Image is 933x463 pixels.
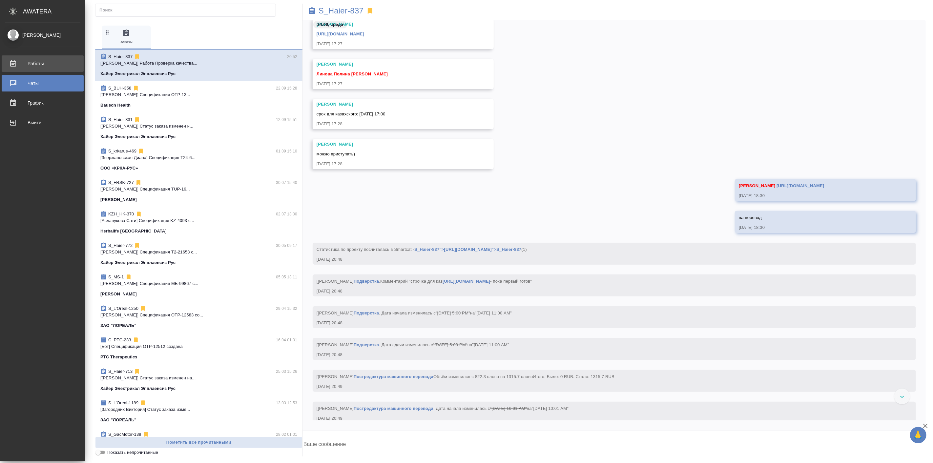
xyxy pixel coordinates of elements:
svg: Отписаться [140,305,146,312]
svg: Отписаться [134,53,140,60]
p: S_L’Oreal-1189 [108,400,138,406]
div: KZH_HK-37002.07 13:00[Асланукова Сати] Спецификация KZ-4093 с...Herbalife [GEOGRAPHIC_DATA] [95,207,302,238]
p: S_BUH-358 [108,85,131,91]
p: C_PTC-233 [108,337,131,343]
div: [DATE] 20:48 [317,288,893,294]
div: [DATE] 20:48 [317,320,893,326]
div: S_GacMotor-13928.02 01:01[Бот] Спецификация AU-15707 созданаООО "ГАК МОТОР РУС" [95,427,302,459]
div: Выйти [5,118,80,128]
svg: Отписаться [138,148,144,154]
p: S_Haier-831 [108,116,133,123]
svg: Зажми и перетащи, чтобы поменять порядок вкладок [104,29,111,35]
span: Заказы [104,29,148,45]
svg: Отписаться [133,85,139,91]
a: Подверстка [354,311,379,315]
div: [PERSON_NAME] [317,61,471,68]
span: [[PERSON_NAME] . Дата начала изменилась с на [317,311,512,315]
p: [[PERSON_NAME]] Статус заказа изменен на... [100,375,297,381]
p: [[PERSON_NAME]] Спецификация TUP-16... [100,186,297,192]
div: [DATE] 20:48 [317,352,893,358]
span: "[DATE] 5:00 PM" [436,311,470,315]
span: [PERSON_NAME] [351,71,388,76]
p: 20:52 [287,53,297,60]
svg: Отписаться [134,368,140,375]
p: [[PERSON_NAME]] Статус заказа изменен н... [100,123,297,130]
a: [URL][DOMAIN_NAME] [777,183,824,188]
span: "[DATE] 11:00 AM" [475,311,512,315]
p: 29.04 15:32 [276,305,297,312]
div: [DATE] 18:30 [739,224,893,231]
a: Постредактура машинного перевода [354,374,433,379]
span: Итого. Было: 0 RUB. Стало: 1315.7 RUB [533,374,615,379]
p: S_Haier-772 [108,242,133,249]
p: [[PERSON_NAME]] Спецификация Т2-21653 с... [100,249,297,255]
svg: Отписаться [133,337,139,343]
div: График [5,98,80,108]
p: 02.07 13:00 [276,211,297,217]
div: Чаты [5,78,80,88]
div: S_BUH-35822.09 15:28[[PERSON_NAME]] Спецификация OTP-13...Bausch Health [95,81,302,112]
div: S_krkarus-46901.09 15:10[Звержановская Диана] Спецификация T24-6...ООО «КРКА-РУС» [95,144,302,175]
p: [PERSON_NAME] [100,291,137,297]
div: [DATE] 17:28 [317,121,471,127]
a: [URL][DOMAIN_NAME] [317,31,364,36]
span: "[DATE] 5:00 PM" [433,342,467,347]
span: [[PERSON_NAME] . [317,279,532,284]
p: 22.09 15:28 [276,85,297,91]
span: "[DATE] 10:01 AM" [532,406,569,411]
p: 25.03 15:26 [276,368,297,375]
a: График [2,95,84,111]
input: Поиск [99,6,276,15]
p: Herbalife [GEOGRAPHIC_DATA] [100,228,167,234]
div: S_L’Oreal-118913.03 12:53[Загородних Виктория] Статус заказа изме...ЗАО "ЛОРЕАЛЬ" [95,396,302,427]
p: 12.09 15:51 [276,116,297,123]
div: S_Haier-77230.05 09:17[[PERSON_NAME]] Спецификация Т2-21653 с...Хайер Электрикал Эпплаенсиз Рус [95,238,302,270]
p: S_L’Oreal-1250 [108,305,138,312]
div: [PERSON_NAME] [317,101,471,108]
p: 13.03 12:53 [276,400,297,406]
svg: Отписаться [135,179,142,186]
p: Хайер Электрикал Эпплаенсиз Рус [100,70,176,77]
p: [Асланукова Сати] Спецификация KZ-4093 с... [100,217,297,224]
p: 30.07 15:40 [276,179,297,186]
a: Чаты [2,75,84,91]
span: [[PERSON_NAME] . Дата сдачи изменилась с на [317,342,509,347]
span: "[DATE] 10:01 AM" [490,406,527,411]
p: [PERSON_NAME] [100,196,137,203]
svg: Отписаться [143,431,149,438]
div: [PERSON_NAME] [5,31,80,39]
button: 🙏 [910,427,926,443]
span: [[PERSON_NAME] . Дата начала изменилась с на [317,406,569,411]
div: C_PTC-23316.04 01:01[Бот] Спецификация OTP-12512 созданаPTC Therapeutics [95,333,302,364]
div: [DATE] 20:49 [317,415,893,422]
p: ЗАО "ЛОРЕАЛЬ" [100,322,136,329]
p: S_Haier-837 [108,53,133,60]
span: Пометить все прочитанными [99,439,299,446]
p: Bausch Health [100,102,131,109]
div: Работы [5,59,80,69]
svg: Отписаться [135,211,142,217]
p: [[PERSON_NAME]] Работа Проверка качества... [100,60,297,67]
span: "[DATE] 11:00 AM" [472,342,509,347]
div: S_L’Oreal-125029.04 15:32[[PERSON_NAME]] Спецификация OTP-12583 со...ЗАО "ЛОРЕАЛЬ" [95,301,302,333]
a: S_Haier-837 [319,8,363,14]
button: Пометить все прочитанными [95,437,302,448]
span: Комментарий "строчка для каз - пока первый готов" [380,279,532,284]
p: S_krkarus-469 [108,148,136,154]
div: [DATE] 17:28 [317,161,471,167]
p: [[PERSON_NAME]] Спецификация OTP-13... [100,91,297,98]
span: можно приступать) [317,151,355,156]
a: Выйти [2,114,84,131]
a: [URL][DOMAIN_NAME] [443,279,490,284]
p: [[PERSON_NAME]] Спецификация OTP-12583 со... [100,312,297,318]
p: 30.05 09:17 [276,242,297,249]
span: срок для казахского: [DATE] 17:00 [317,111,385,116]
p: 28.02 01:01 [276,431,297,438]
p: KZH_HK-370 [108,211,134,217]
span: Cтатистика по проекту посчиталась в Smartcat - (1) [317,247,527,252]
div: [DATE] 20:49 [317,383,893,390]
a: Подверстка [354,342,379,347]
div: [DATE] 20:48 [317,256,893,263]
p: [[PERSON_NAME]] Спецификация МБ-99867 с... [100,280,297,287]
p: S_GacMotor-139 [108,431,141,438]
